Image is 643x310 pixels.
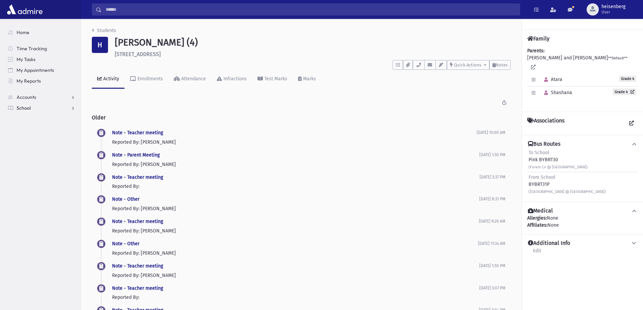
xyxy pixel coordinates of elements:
div: H [92,37,108,53]
a: Students [92,28,116,33]
h4: Bus Routes [528,141,560,148]
a: Note - Teacher meeting [112,174,163,180]
a: Marks [293,70,321,89]
button: Quick Actions [447,60,489,70]
div: Test Marks [263,76,287,82]
span: To School [529,150,549,156]
p: Reported By: [PERSON_NAME] [112,227,479,234]
button: Bus Routes [527,141,638,148]
span: [DATE] 11:34 AM [478,241,505,246]
h4: Medical [528,207,553,215]
a: Time Tracking [3,43,81,54]
div: None [527,222,638,229]
b: Allergies: [527,215,547,221]
small: (Forest Cir @ [GEOGRAPHIC_DATA]) [529,165,588,169]
span: heisenberg [601,4,625,9]
a: Note - Teacher meeting [112,285,163,291]
a: Home [3,27,81,38]
div: Marks [302,76,316,82]
a: Note - Teacher meeting [112,130,163,136]
a: Note - Parent Meeting [112,152,160,158]
div: Activity [102,76,119,82]
b: Parents: [527,48,544,54]
a: Activity [92,70,125,89]
a: Test Marks [252,70,293,89]
span: My Appointments [17,67,54,73]
a: School [3,103,81,113]
small: ([GEOGRAPHIC_DATA] @ [GEOGRAPHIC_DATA]) [529,190,606,194]
span: Time Tracking [17,46,47,52]
p: Reported By: [PERSON_NAME] [112,250,478,257]
div: None [527,215,638,229]
button: Medical [527,207,638,215]
a: My Reports [3,76,81,86]
span: Notes [496,62,508,67]
a: Attendance [168,70,211,89]
p: Reported By: [PERSON_NAME] [112,205,479,212]
a: Note - Other [112,196,139,202]
span: Home [17,29,29,35]
p: Reported By: [112,183,480,190]
h6: [STREET_ADDRESS] [115,51,511,57]
button: Additional Info [527,240,638,247]
div: Enrollments [136,76,163,82]
p: Reported By: [PERSON_NAME] [112,161,479,168]
p: Reported By: [112,294,479,301]
div: [PERSON_NAME] and [PERSON_NAME] [527,47,638,106]
a: Grade 4 [613,88,636,95]
div: Infractions [222,76,247,82]
a: Note - Other [112,241,139,247]
h2: Older [92,109,511,126]
div: Pink BYBRT30 [529,149,588,170]
nav: breadcrumb [92,27,116,37]
a: My Tasks [3,54,81,65]
span: User [601,9,625,15]
span: [DATE] 1:50 PM [479,263,505,268]
h4: Family [527,35,550,42]
span: School [17,105,31,111]
span: Atara [541,77,562,82]
a: Note - Teacher meeting [112,219,163,224]
a: Accounts [3,92,81,103]
span: [DATE] 8:31 PM [479,197,505,201]
div: BYBRT31P [529,174,606,195]
span: [DATE] 9:20 AM [479,219,505,224]
span: My Tasks [17,56,35,62]
a: Infractions [211,70,252,89]
span: My Reports [17,78,41,84]
p: Reported By: [PERSON_NAME] [112,272,479,279]
span: Quick Actions [454,62,481,67]
span: [DATE] 3:07 PM [479,286,505,290]
p: Reported By: [PERSON_NAME] [112,139,477,146]
h4: Associations [527,117,564,130]
span: From School [529,174,555,180]
span: [DATE] 10:00 AM [477,130,505,135]
a: Note - Teacher meeting [112,263,163,269]
a: My Appointments [3,65,81,76]
a: View all Associations [625,117,638,130]
div: Attendance [180,76,206,82]
span: [DATE] 3:37 PM [480,175,505,179]
span: Accounts [17,94,36,100]
span: [DATE] 1:50 PM [479,152,505,157]
span: Grade 4 [619,76,636,82]
a: Enrollments [125,70,168,89]
img: AdmirePro [5,3,44,16]
span: Shashana [541,90,572,95]
button: Notes [489,60,511,70]
b: Affiliates: [527,222,547,228]
h1: [PERSON_NAME] (4) [115,37,511,48]
h4: Additional Info [528,240,570,247]
input: Search [102,3,520,16]
a: Edit [533,247,541,259]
